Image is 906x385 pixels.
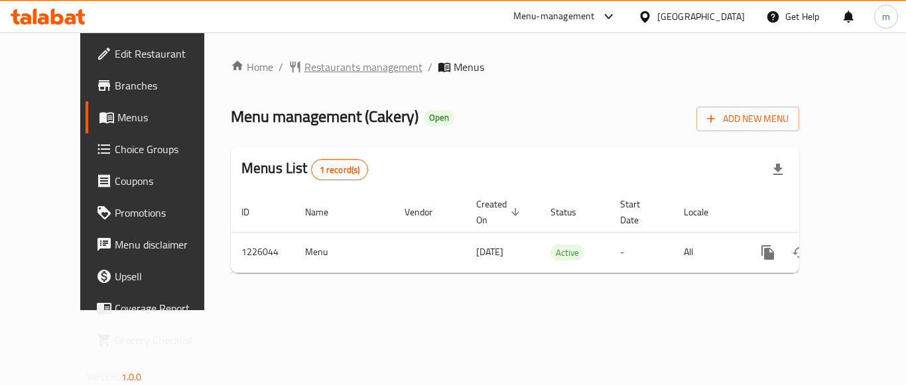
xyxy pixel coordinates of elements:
[115,78,221,93] span: Branches
[428,59,432,75] li: /
[707,111,789,127] span: Add New Menu
[86,70,231,101] a: Branches
[405,204,450,220] span: Vendor
[115,46,221,62] span: Edit Restaurant
[673,232,742,272] td: All
[86,229,231,260] a: Menu disclaimer
[684,204,726,220] span: Locale
[610,232,673,272] td: -
[289,59,422,75] a: Restaurants management
[454,59,484,75] span: Menus
[550,204,594,220] span: Status
[882,9,890,24] span: m
[115,300,221,316] span: Coverage Report
[231,59,799,75] nav: breadcrumb
[115,332,221,348] span: Grocery Checklist
[115,237,221,252] span: Menu disclaimer
[696,107,799,131] button: Add New Menu
[312,164,368,176] span: 1 record(s)
[231,59,273,75] a: Home
[424,110,454,126] div: Open
[86,101,231,133] a: Menus
[305,204,346,220] span: Name
[279,59,283,75] li: /
[86,38,231,70] a: Edit Restaurant
[115,141,221,157] span: Choice Groups
[752,237,784,268] button: more
[304,59,422,75] span: Restaurants management
[86,165,231,197] a: Coupons
[513,9,595,25] div: Menu-management
[241,204,267,220] span: ID
[117,109,221,125] span: Menus
[115,173,221,189] span: Coupons
[86,133,231,165] a: Choice Groups
[86,324,231,356] a: Grocery Checklist
[86,292,231,324] a: Coverage Report
[742,192,890,233] th: Actions
[476,243,503,260] span: [DATE]
[294,232,394,272] td: Menu
[86,197,231,229] a: Promotions
[231,232,294,272] td: 1226044
[231,101,419,131] span: Menu management ( Cakery )
[311,159,369,180] div: Total records count
[86,260,231,292] a: Upsell
[115,205,221,221] span: Promotions
[620,196,657,228] span: Start Date
[424,112,454,123] span: Open
[476,196,524,228] span: Created On
[550,245,584,260] span: Active
[762,154,794,186] div: Export file
[241,158,368,180] h2: Menus List
[115,268,221,284] span: Upsell
[231,192,890,273] table: enhanced table
[657,9,745,24] div: [GEOGRAPHIC_DATA]
[784,237,816,268] button: Change Status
